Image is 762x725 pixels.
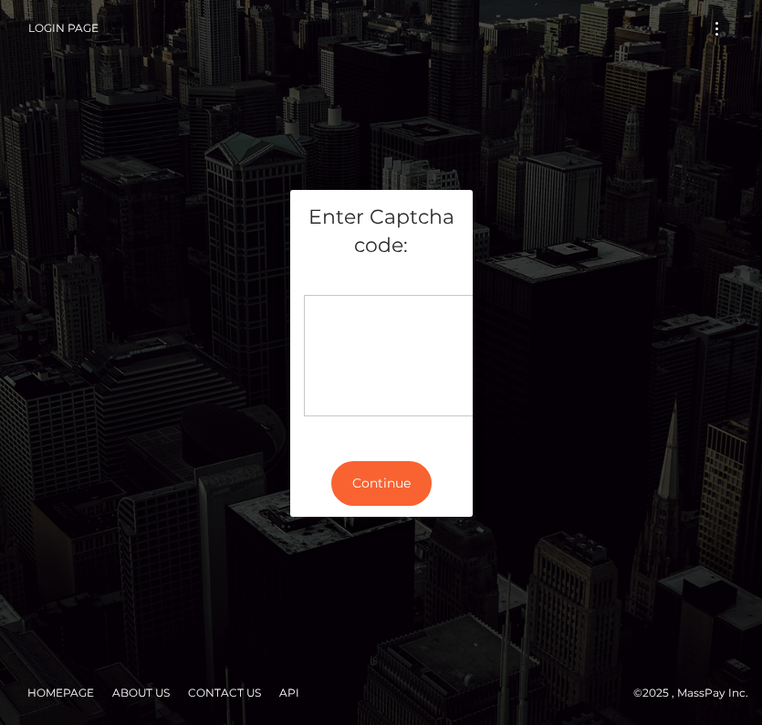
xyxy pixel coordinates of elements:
a: About Us [105,678,177,707]
a: Login Page [28,9,99,47]
a: Contact Us [181,678,268,707]
button: Toggle navigation [700,16,734,41]
h5: Enter Captcha code: [304,204,459,260]
button: Continue [331,461,432,506]
a: Homepage [20,678,101,707]
a: API [272,678,307,707]
div: Captcha widget loading... [304,295,541,416]
div: © 2025 , MassPay Inc. [14,683,748,703]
